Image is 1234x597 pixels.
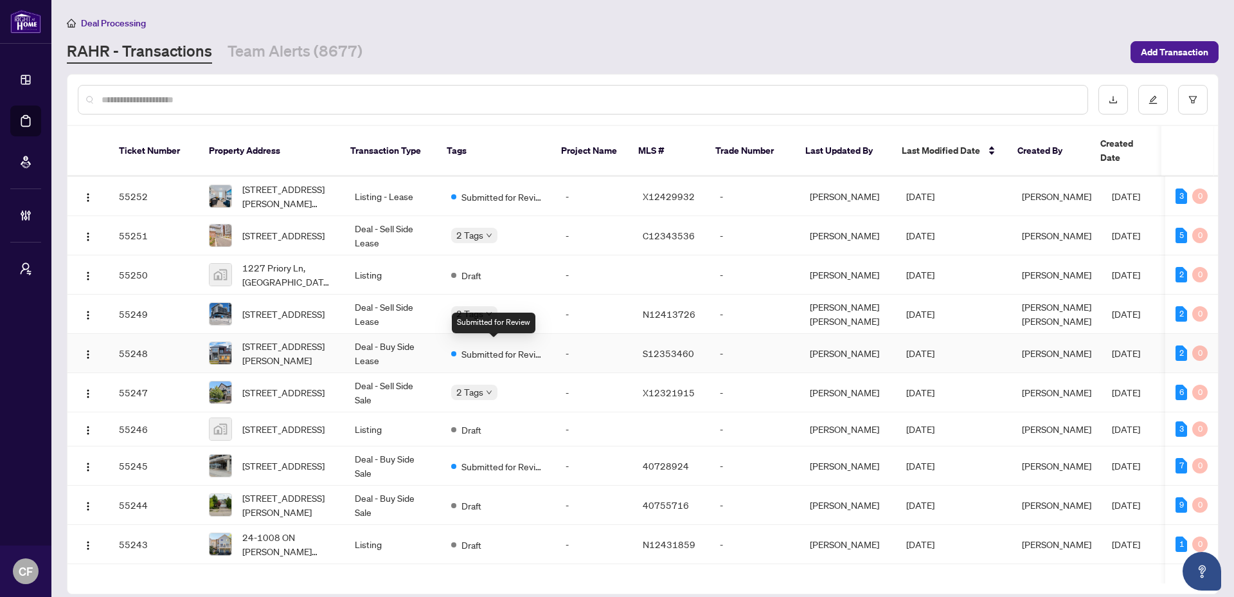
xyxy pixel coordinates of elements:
[1109,95,1118,104] span: download
[486,311,492,317] span: down
[1098,85,1128,115] button: download
[78,534,98,555] button: Logo
[1149,95,1158,104] span: edit
[1112,499,1140,511] span: [DATE]
[210,418,231,440] img: thumbnail-img
[1112,230,1140,241] span: [DATE]
[555,334,632,373] td: -
[710,412,800,446] td: -
[242,228,325,243] span: [STREET_ADDRESS]
[109,177,199,216] td: 55252
[555,216,632,255] td: -
[710,525,800,564] td: -
[78,455,98,476] button: Logo
[1176,228,1187,243] div: 5
[710,446,800,486] td: -
[83,389,93,399] img: Logo
[83,425,93,436] img: Logo
[242,339,334,367] span: [STREET_ADDRESS][PERSON_NAME]
[1112,423,1140,435] span: [DATE]
[1090,126,1180,176] th: Created Date
[78,304,98,324] button: Logo
[1022,269,1091,280] span: [PERSON_NAME]
[242,307,325,321] span: [STREET_ADDRESS]
[210,533,231,555] img: thumbnail-img
[1192,188,1208,204] div: 0
[1176,497,1187,513] div: 9
[800,216,896,255] td: [PERSON_NAME]
[1176,306,1187,322] div: 2
[344,334,441,373] td: Deal - Buy Side Lease
[555,525,632,564] td: -
[1141,42,1208,62] span: Add Transaction
[461,268,481,282] span: Draft
[1192,421,1208,437] div: 0
[800,446,896,486] td: [PERSON_NAME]
[1176,537,1187,552] div: 1
[906,460,934,472] span: [DATE]
[210,381,231,403] img: thumbnail-img
[1178,85,1208,115] button: filter
[19,562,33,580] span: CF
[555,446,632,486] td: -
[83,192,93,203] img: Logo
[83,349,93,360] img: Logo
[83,232,93,242] img: Logo
[1138,85,1168,115] button: edit
[19,262,32,275] span: user-switch
[81,17,146,29] span: Deal Processing
[800,255,896,295] td: [PERSON_NAME]
[710,216,800,255] td: -
[486,389,492,396] span: down
[456,306,483,321] span: 2 Tags
[1176,421,1187,437] div: 3
[1188,95,1197,104] span: filter
[800,334,896,373] td: [PERSON_NAME]
[344,412,441,446] td: Listing
[83,271,93,281] img: Logo
[1022,387,1091,398] span: [PERSON_NAME]
[344,373,441,412] td: Deal - Sell Side Sale
[1022,538,1091,550] span: [PERSON_NAME]
[452,313,535,333] div: Submitted for Review
[1176,458,1187,473] div: 7
[210,455,231,477] img: thumbnail-img
[628,126,705,176] th: MLS #
[906,190,934,202] span: [DATE]
[1022,301,1091,327] span: [PERSON_NAME] [PERSON_NAME]
[710,486,800,525] td: -
[1192,458,1208,473] div: 0
[555,412,632,446] td: -
[800,177,896,216] td: [PERSON_NAME]
[1022,460,1091,472] span: [PERSON_NAME]
[710,177,800,216] td: -
[242,530,334,558] span: 24-1008 ON [PERSON_NAME][STREET_ADDRESS]
[800,486,896,525] td: [PERSON_NAME]
[1100,136,1154,165] span: Created Date
[1112,269,1140,280] span: [DATE]
[710,334,800,373] td: -
[1112,460,1140,472] span: [DATE]
[210,342,231,364] img: thumbnail-img
[710,373,800,412] td: -
[800,295,896,334] td: [PERSON_NAME] [PERSON_NAME]
[109,446,199,486] td: 55245
[109,486,199,525] td: 55244
[1192,345,1208,361] div: 0
[242,182,334,210] span: [STREET_ADDRESS][PERSON_NAME][PERSON_NAME]
[242,422,325,436] span: [STREET_ADDRESS]
[109,216,199,255] td: 55251
[109,255,199,295] td: 55250
[906,499,934,511] span: [DATE]
[643,347,694,359] span: S12353460
[461,423,481,437] span: Draft
[555,373,632,412] td: -
[78,225,98,246] button: Logo
[643,308,695,320] span: N12413726
[109,525,199,564] td: 55243
[1131,41,1219,63] button: Add Transaction
[210,494,231,516] img: thumbnail-img
[436,126,551,176] th: Tags
[242,385,325,400] span: [STREET_ADDRESS]
[210,185,231,207] img: thumbnail-img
